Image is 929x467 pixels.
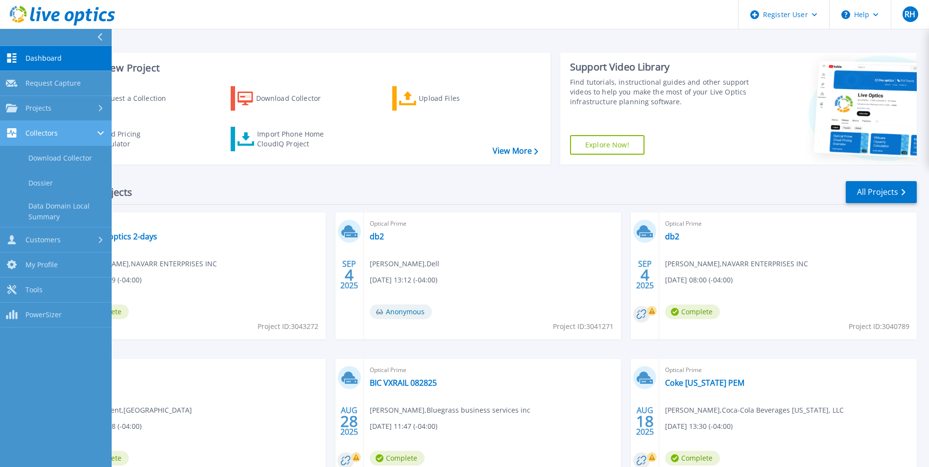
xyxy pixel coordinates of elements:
[25,310,62,319] span: PowerSizer
[258,321,318,332] span: Project ID: 3043272
[570,135,644,155] a: Explore Now!
[665,378,744,388] a: Coke [US_STATE] PEM
[70,127,179,151] a: Cloud Pricing Calculator
[74,258,217,269] span: [PERSON_NAME] , NAVARR ENTERPRISES INC
[74,405,192,416] span: IT Department , [GEOGRAPHIC_DATA]
[370,451,425,466] span: Complete
[636,257,654,293] div: SEP 2025
[25,260,58,269] span: My Profile
[392,86,501,111] a: Upload Files
[74,232,157,241] a: db2 - live optics 2-days
[340,257,358,293] div: SEP 2025
[570,77,752,107] div: Find tutorials, instructional guides and other support videos to help you make the most of your L...
[370,218,616,229] span: Optical Prime
[665,232,679,241] a: db2
[665,421,733,432] span: [DATE] 13:30 (-04:00)
[636,403,654,439] div: AUG 2025
[74,218,320,229] span: Optical Prime
[846,181,917,203] a: All Projects
[849,321,909,332] span: Project ID: 3040789
[665,304,720,319] span: Complete
[25,129,58,138] span: Collectors
[370,232,384,241] a: db2
[340,403,358,439] div: AUG 2025
[641,271,649,279] span: 4
[25,79,81,88] span: Request Capture
[340,417,358,425] span: 28
[665,365,911,375] span: Optical Prime
[70,63,538,73] h3: Start a New Project
[370,405,530,416] span: [PERSON_NAME] , Bluegrass business services inc
[665,218,911,229] span: Optical Prime
[257,129,333,149] div: Import Phone Home CloudIQ Project
[370,378,437,388] a: BIC VXRAIL 082825
[493,146,538,156] a: View More
[25,285,43,294] span: Tools
[665,451,720,466] span: Complete
[636,417,654,425] span: 18
[231,86,340,111] a: Download Collector
[256,89,334,108] div: Download Collector
[553,321,614,332] span: Project ID: 3041271
[345,271,354,279] span: 4
[70,86,179,111] a: Request a Collection
[370,304,432,319] span: Anonymous
[370,275,437,285] span: [DATE] 13:12 (-04:00)
[905,10,915,18] span: RH
[665,405,844,416] span: [PERSON_NAME] , Coca-Cola Beverages [US_STATE], LLC
[370,421,437,432] span: [DATE] 11:47 (-04:00)
[97,89,176,108] div: Request a Collection
[665,275,733,285] span: [DATE] 08:00 (-04:00)
[570,61,752,73] div: Support Video Library
[74,365,320,375] span: Optical Prime
[25,104,51,113] span: Projects
[25,235,61,244] span: Customers
[96,129,174,149] div: Cloud Pricing Calculator
[419,89,497,108] div: Upload Files
[370,365,616,375] span: Optical Prime
[25,54,62,63] span: Dashboard
[665,258,808,269] span: [PERSON_NAME] , NAVARR ENTERPRISES INC
[370,258,439,269] span: [PERSON_NAME] , Dell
